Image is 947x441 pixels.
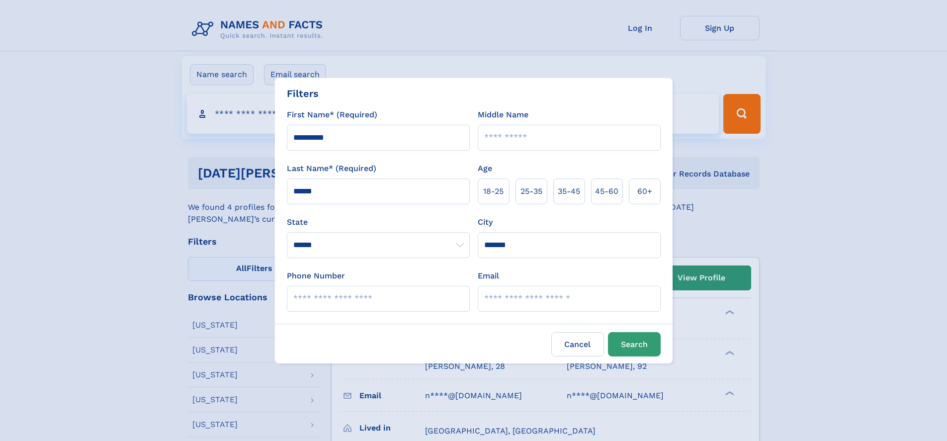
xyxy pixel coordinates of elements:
[287,109,377,121] label: First Name* (Required)
[595,185,618,197] span: 45‑60
[287,216,470,228] label: State
[478,216,493,228] label: City
[608,332,661,356] button: Search
[287,163,376,175] label: Last Name* (Required)
[637,185,652,197] span: 60+
[520,185,542,197] span: 25‑35
[478,270,499,282] label: Email
[287,270,345,282] label: Phone Number
[558,185,580,197] span: 35‑45
[478,163,492,175] label: Age
[287,86,319,101] div: Filters
[551,332,604,356] label: Cancel
[483,185,504,197] span: 18‑25
[478,109,528,121] label: Middle Name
